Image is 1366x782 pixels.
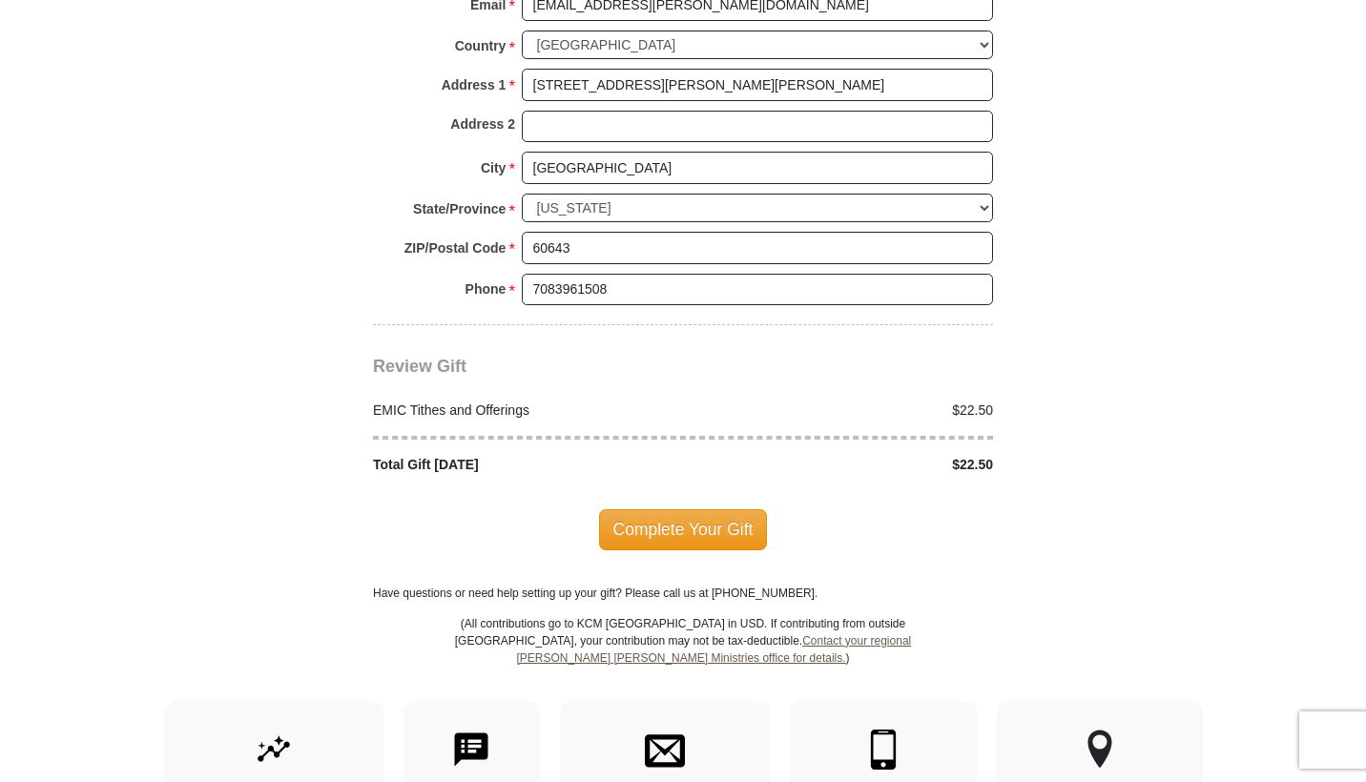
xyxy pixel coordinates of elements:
strong: City [481,154,506,181]
img: other-region [1087,730,1113,770]
p: Have questions or need help setting up your gift? Please call us at [PHONE_NUMBER]. [373,585,993,602]
img: mobile.svg [863,730,903,770]
a: Contact your regional [PERSON_NAME] [PERSON_NAME] Ministries office for details. [516,634,911,665]
strong: Address 1 [442,72,507,98]
img: text-to-give.svg [451,730,491,770]
div: $22.50 [683,401,1004,421]
div: EMIC Tithes and Offerings [363,401,684,421]
div: Total Gift [DATE] [363,455,684,475]
strong: State/Province [413,195,506,222]
div: $22.50 [683,455,1004,475]
strong: ZIP/Postal Code [404,235,507,261]
p: (All contributions go to KCM [GEOGRAPHIC_DATA] in USD. If contributing from outside [GEOGRAPHIC_D... [454,615,912,701]
span: Review Gift [373,357,466,376]
strong: Phone [466,276,507,302]
span: Complete Your Gift [599,509,768,549]
strong: Country [455,32,507,59]
img: envelope.svg [645,730,685,770]
img: give-by-stock.svg [254,730,294,770]
strong: Address 2 [450,111,515,137]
